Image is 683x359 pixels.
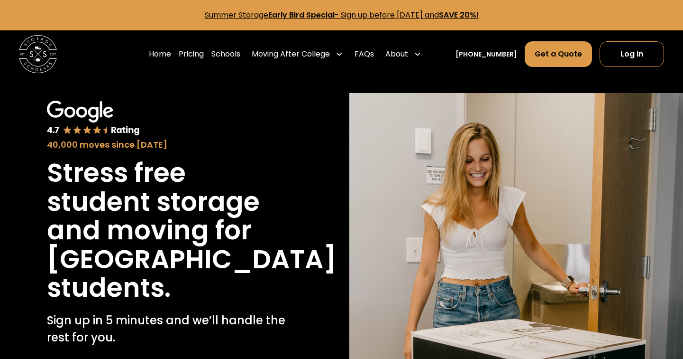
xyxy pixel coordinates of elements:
strong: SAVE 20%! [439,9,479,20]
div: Moving After College [252,48,330,60]
strong: Early Bird Special [268,9,335,20]
div: 40,000 moves since [DATE] [47,138,287,151]
img: Google 4.7 star rating [47,101,140,136]
a: Schools [211,41,240,67]
a: Log In [600,41,664,67]
div: About [382,41,425,67]
a: Home [149,41,171,67]
a: Pricing [179,41,204,67]
h1: students. [47,274,171,302]
div: About [385,48,408,60]
img: Storage Scholars main logo [19,35,57,73]
a: [PHONE_NUMBER] [455,49,517,59]
a: Get a Quote [525,41,592,67]
p: Sign up in 5 minutes and we’ll handle the rest for you. [47,312,287,346]
a: Summer StorageEarly Bird Special- Sign up before [DATE] andSAVE 20%! [205,9,479,20]
div: Moving After College [248,41,347,67]
a: FAQs [355,41,374,67]
h1: [GEOGRAPHIC_DATA] [47,245,337,274]
h1: Stress free student storage and moving for [47,159,287,245]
